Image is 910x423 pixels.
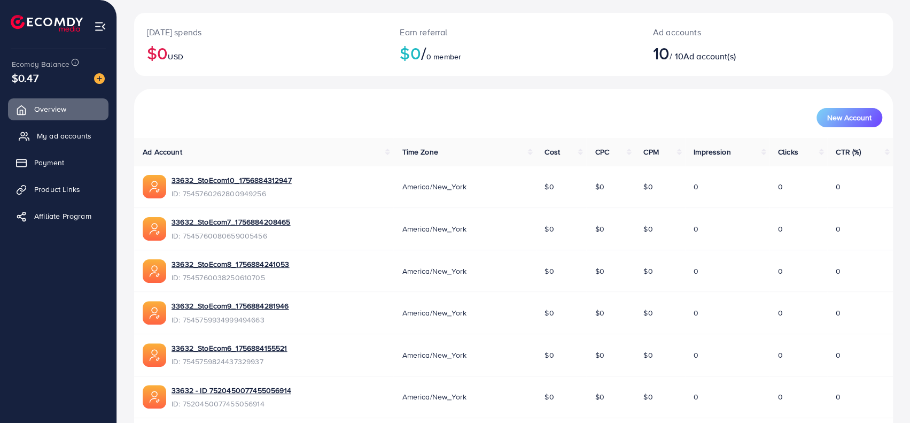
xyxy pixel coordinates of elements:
[421,41,426,65] span: /
[402,307,466,318] span: America/New_York
[694,147,731,157] span: Impression
[172,217,290,227] a: 33632_StoEcom7_1756884208465
[653,26,817,39] p: Ad accounts
[836,350,841,360] span: 0
[12,59,69,70] span: Ecomdy Balance
[8,152,108,173] a: Payment
[94,73,105,84] img: image
[778,350,783,360] span: 0
[545,147,560,157] span: Cost
[147,26,374,39] p: [DATE] spends
[143,343,166,367] img: ic-ads-acc.e4c84228.svg
[402,181,466,192] span: America/New_York
[143,301,166,325] img: ic-ads-acc.e4c84228.svg
[595,391,604,402] span: $0
[778,266,783,276] span: 0
[545,307,554,318] span: $0
[400,43,627,63] h2: $0
[643,181,652,192] span: $0
[143,217,166,241] img: ic-ads-acc.e4c84228.svg
[694,224,698,234] span: 0
[545,181,554,192] span: $0
[694,181,698,192] span: 0
[595,350,604,360] span: $0
[402,147,438,157] span: Time Zone
[778,224,783,234] span: 0
[836,181,841,192] span: 0
[37,130,91,141] span: My ad accounts
[172,385,291,396] a: 33632 - ID 7520450077455056914
[402,350,466,360] span: America/New_York
[168,51,183,62] span: USD
[643,350,652,360] span: $0
[694,391,698,402] span: 0
[172,175,292,186] a: 33632_StoEcom10_1756884312947
[653,43,817,63] h2: / 10
[8,179,108,200] a: Product Links
[694,266,698,276] span: 0
[147,43,374,63] h2: $0
[643,391,652,402] span: $0
[595,147,609,157] span: CPC
[143,147,182,157] span: Ad Account
[8,125,108,147] a: My ad accounts
[34,184,80,195] span: Product Links
[172,188,292,199] span: ID: 7545760262800949256
[34,157,64,168] span: Payment
[836,307,841,318] span: 0
[865,375,902,415] iframe: Chat
[827,114,872,121] span: New Account
[143,259,166,283] img: ic-ads-acc.e4c84228.svg
[595,181,604,192] span: $0
[643,266,652,276] span: $0
[694,350,698,360] span: 0
[34,104,66,114] span: Overview
[545,266,554,276] span: $0
[545,350,554,360] span: $0
[545,224,554,234] span: $0
[172,259,289,270] a: 33632_StoEcom8_1756884241053
[172,343,287,353] a: 33632_StoEcom6_1756884155521
[172,314,289,325] span: ID: 7545759934999494663
[8,98,108,120] a: Overview
[683,50,736,62] span: Ad account(s)
[11,15,83,32] img: logo
[836,147,861,157] span: CTR (%)
[143,175,166,198] img: ic-ads-acc.e4c84228.svg
[778,147,798,157] span: Clicks
[402,224,466,234] span: America/New_York
[172,230,290,241] span: ID: 7545760080659005456
[34,211,91,221] span: Affiliate Program
[694,307,698,318] span: 0
[595,307,604,318] span: $0
[778,307,783,318] span: 0
[595,224,604,234] span: $0
[172,398,291,409] span: ID: 7520450077455056914
[94,20,106,33] img: menu
[643,224,652,234] span: $0
[8,205,108,227] a: Affiliate Program
[653,41,670,65] span: 10
[778,181,783,192] span: 0
[172,272,289,283] span: ID: 7545760038250610705
[836,391,841,402] span: 0
[143,385,166,409] img: ic-ads-acc.e4c84228.svg
[595,266,604,276] span: $0
[643,307,652,318] span: $0
[172,301,289,311] a: 33632_StoEcom9_1756884281946
[12,70,38,86] span: $0.47
[400,26,627,39] p: Earn referral
[836,266,841,276] span: 0
[836,224,841,234] span: 0
[816,108,882,127] button: New Account
[402,266,466,276] span: America/New_York
[778,391,783,402] span: 0
[402,391,466,402] span: America/New_York
[172,356,287,367] span: ID: 7545759824437329937
[545,391,554,402] span: $0
[426,51,461,62] span: 0 member
[643,147,658,157] span: CPM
